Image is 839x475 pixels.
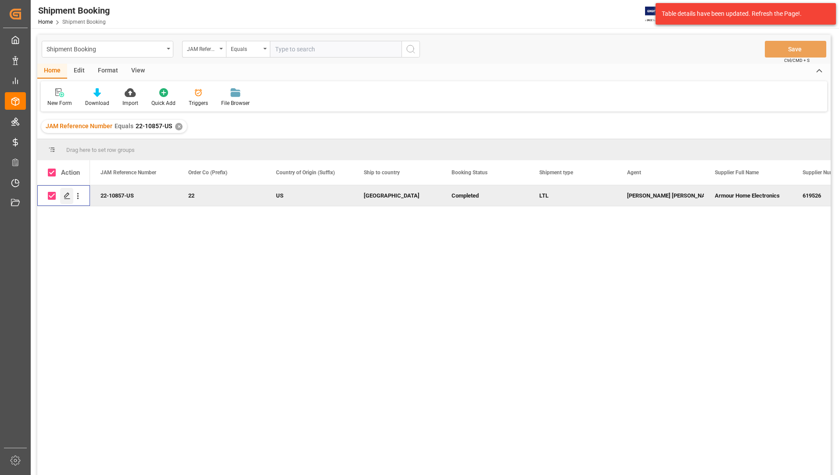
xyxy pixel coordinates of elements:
[38,4,110,17] div: Shipment Booking
[645,7,675,22] img: Exertis%20JAM%20-%20Email%20Logo.jpg_1722504956.jpg
[270,41,402,58] input: Type to search
[715,169,759,176] span: Supplier Full Name
[42,41,173,58] button: open menu
[627,186,694,206] div: [PERSON_NAME] [PERSON_NAME]
[539,169,573,176] span: Shipment type
[136,122,172,130] span: 22-10857-US
[452,186,518,206] div: Completed
[115,122,133,130] span: Equals
[364,169,400,176] span: Ship to country
[231,43,261,53] div: Equals
[90,185,178,206] div: 22-10857-US
[402,41,420,58] button: search button
[182,41,226,58] button: open menu
[452,169,488,176] span: Booking Status
[46,122,112,130] span: JAM Reference Number
[151,99,176,107] div: Quick Add
[188,169,227,176] span: Order Co (Prefix)
[539,186,606,206] div: LTL
[188,186,255,206] div: 22
[276,186,343,206] div: US
[662,9,823,18] div: Table details have been updated. Refresh the Page!.
[364,186,430,206] div: [GEOGRAPHIC_DATA]
[122,99,138,107] div: Import
[37,64,67,79] div: Home
[189,99,208,107] div: Triggers
[100,169,156,176] span: JAM Reference Number
[38,19,53,25] a: Home
[61,169,80,176] div: Action
[47,99,72,107] div: New Form
[221,99,250,107] div: File Browser
[66,147,135,153] span: Drag here to set row groups
[47,43,164,54] div: Shipment Booking
[67,64,91,79] div: Edit
[85,99,109,107] div: Download
[784,57,810,64] span: Ctrl/CMD + S
[187,43,217,53] div: JAM Reference Number
[91,64,125,79] div: Format
[276,169,335,176] span: Country of Origin (Suffix)
[226,41,270,58] button: open menu
[704,185,792,206] div: Armour Home Electronics
[175,123,183,130] div: ✕
[125,64,151,79] div: View
[627,169,641,176] span: Agent
[37,185,90,206] div: Press SPACE to deselect this row.
[765,41,826,58] button: Save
